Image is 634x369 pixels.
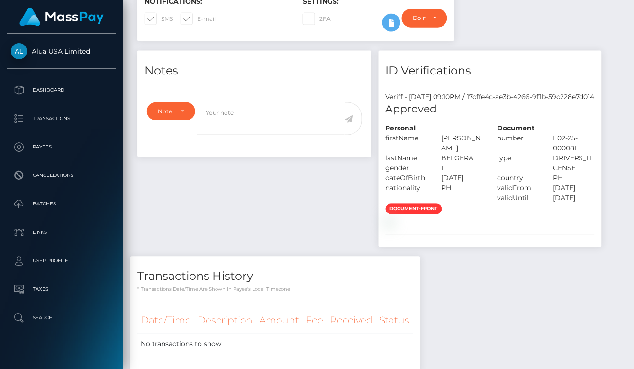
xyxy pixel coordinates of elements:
[379,174,435,184] div: dateOfBirth
[379,164,435,174] div: gender
[490,194,546,203] div: validUntil
[19,8,104,26] img: MassPay Logo
[137,268,413,285] h4: Transactions History
[386,102,595,117] h5: Approved
[11,225,112,240] p: Links
[435,134,490,154] div: [PERSON_NAME]
[7,107,116,130] a: Transactions
[181,13,216,25] label: E-mail
[137,308,194,334] th: Date/Time
[386,63,595,79] h4: ID Verifications
[7,192,116,216] a: Batches
[147,102,195,120] button: Note Type
[11,43,27,59] img: Alua USA Limited
[386,204,442,214] span: document-front
[7,47,116,55] span: Alua USA Limited
[490,154,546,174] div: type
[435,154,490,164] div: BELGERA
[194,308,256,334] th: Description
[11,140,112,154] p: Payees
[435,174,490,184] div: [DATE]
[7,135,116,159] a: Payees
[546,194,602,203] div: [DATE]
[11,197,112,211] p: Batches
[498,124,535,133] strong: Document
[11,282,112,296] p: Taxes
[546,184,602,194] div: [DATE]
[11,168,112,183] p: Cancellations
[11,111,112,126] p: Transactions
[546,154,602,174] div: DRIVERS_LICENSE
[7,249,116,273] a: User Profile
[7,306,116,330] a: Search
[302,308,326,334] th: Fee
[7,164,116,187] a: Cancellations
[379,184,435,194] div: nationality
[256,308,302,334] th: Amount
[490,134,546,154] div: number
[11,254,112,268] p: User Profile
[7,277,116,301] a: Taxes
[490,184,546,194] div: validFrom
[386,124,416,133] strong: Personal
[145,63,364,79] h4: Notes
[435,164,490,174] div: F
[546,174,602,184] div: PH
[137,334,413,356] td: No transactions to show
[490,174,546,184] div: country
[7,221,116,244] a: Links
[435,184,490,194] div: PH
[326,308,376,334] th: Received
[386,218,393,226] img: 399dc80c-f31f-483b-8a3a-037e8624ceae
[546,134,602,154] div: F02-25-000081
[137,286,413,293] p: * Transactions date/time are shown in payee's local timezone
[379,134,435,154] div: firstName
[379,154,435,164] div: lastName
[303,13,331,25] label: 2FA
[11,83,112,97] p: Dashboard
[376,308,413,334] th: Status
[11,311,112,325] p: Search
[145,13,173,25] label: SMS
[402,9,447,27] button: Do not require
[7,78,116,102] a: Dashboard
[158,108,173,115] div: Note Type
[413,14,425,22] div: Do not require
[379,92,602,102] div: Veriff - [DATE] 09:10PM / 17cffe4c-ae3b-4266-9f1b-59c228e7d014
